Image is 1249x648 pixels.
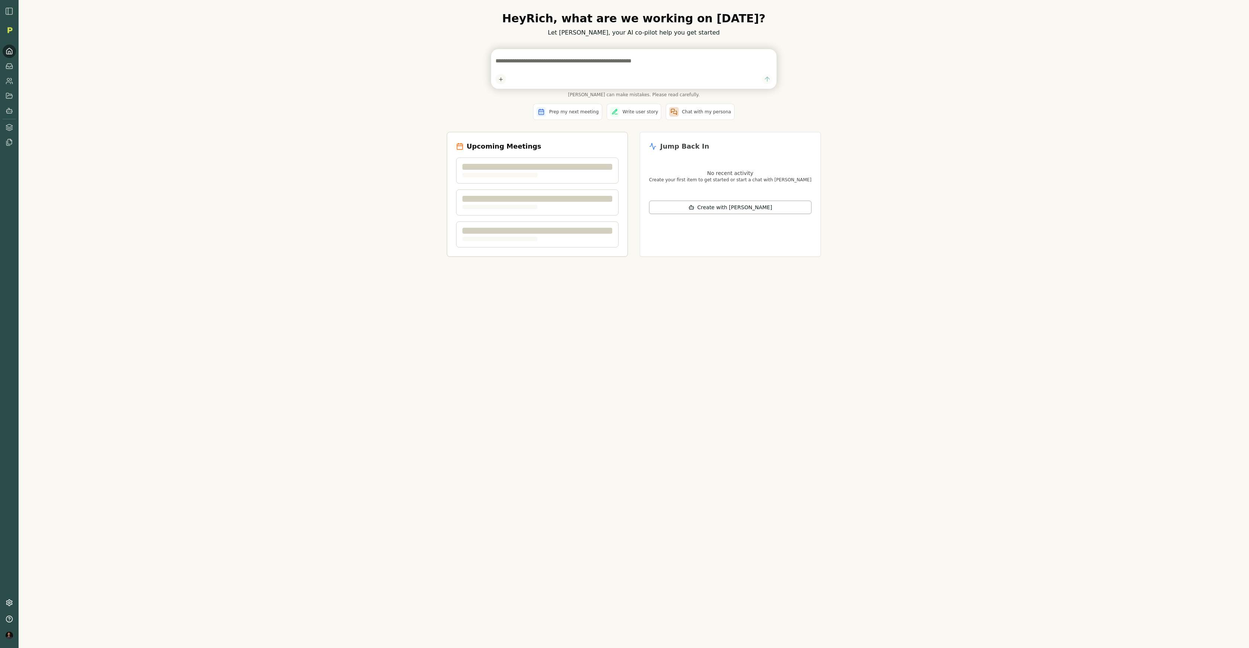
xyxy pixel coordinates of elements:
span: Prep my next meeting [549,109,598,115]
button: Write user story [607,104,662,120]
img: profile [6,632,13,639]
span: Chat with my persona [682,109,731,115]
button: Create with [PERSON_NAME] [649,201,811,214]
p: No recent activity [649,169,811,177]
span: [PERSON_NAME] can make mistakes. Please read carefully. [491,92,777,98]
button: Prep my next meeting [533,104,602,120]
button: Send message [762,74,772,84]
button: Chat with my persona [666,104,734,120]
h1: Hey Rich , what are we working on [DATE]? [447,12,821,25]
img: sidebar [5,7,14,16]
h2: Jump Back In [660,141,709,152]
img: Organization logo [4,25,15,36]
h2: Upcoming Meetings [467,141,541,152]
span: Write user story [623,109,658,115]
button: Help [3,612,16,626]
span: Create with [PERSON_NAME] [697,204,772,211]
p: Let [PERSON_NAME], your AI co-pilot help you get started [447,28,821,37]
button: Add content to chat [496,74,506,84]
p: Create your first item to get started or start a chat with [PERSON_NAME] [649,177,811,183]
